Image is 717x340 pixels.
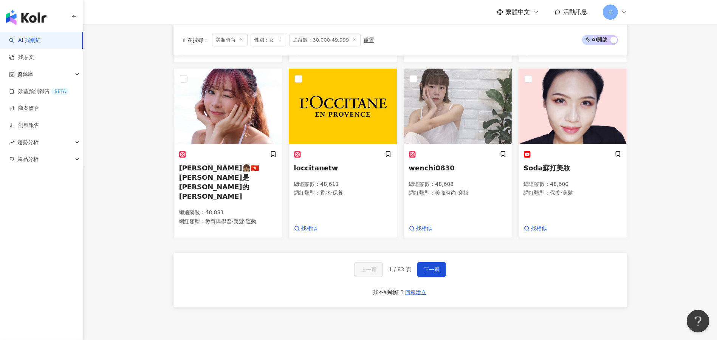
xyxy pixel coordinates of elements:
p: 總追蹤數 ： 48,881 [179,209,277,216]
span: 教育與學習 [206,218,232,224]
a: 效益預測報告BETA [9,88,69,95]
span: 保養 [333,190,343,196]
a: 找貼文 [9,54,34,61]
span: 美妝時尚 [435,190,457,196]
p: 網紅類型 ： [179,218,277,226]
a: KOL AvatarSoda蘇打美妝總追蹤數：48,600網紅類型：保養·美髮找相似 [518,68,627,238]
span: · [561,190,562,196]
span: K [609,8,612,16]
span: 找相似 [417,225,432,232]
p: 網紅類型 ： [294,189,392,197]
span: [PERSON_NAME]👧🏽🇭🇰[PERSON_NAME]是[PERSON_NAME]的[PERSON_NAME] [179,164,259,201]
div: 重置 [364,37,374,43]
a: KOL Avatarloccitanetw總追蹤數：48,611網紅類型：香水·保養找相似 [288,68,397,238]
span: 性別：女 [251,33,286,46]
span: 1 / 83 頁 [389,266,411,272]
a: 找相似 [294,225,317,232]
button: 上一頁 [354,262,383,277]
span: 資源庫 [17,66,33,83]
button: 回報建立 [405,286,427,298]
span: wenchi0830 [409,164,455,172]
span: 回報建立 [406,289,427,295]
a: KOL Avatar[PERSON_NAME]👧🏽🇭🇰[PERSON_NAME]是[PERSON_NAME]的[PERSON_NAME]總追蹤數：48,881網紅類型：教育與學習·美髮·運動 [173,68,282,238]
img: KOL Avatar [519,69,627,144]
img: logo [6,10,46,25]
span: loccitanetw [294,164,338,172]
button: 下一頁 [417,262,446,277]
a: KOL Avatarwenchi0830總追蹤數：48,608網紅類型：美妝時尚·穿搭找相似 [403,68,512,238]
span: · [457,190,458,196]
span: 繁體中文 [506,8,530,16]
span: 保養 [550,190,561,196]
div: 找不到網紅？ [373,289,405,296]
span: · [331,190,333,196]
a: searchAI 找網紅 [9,37,41,44]
p: 總追蹤數 ： 48,608 [409,181,506,188]
span: 趨勢分析 [17,134,39,151]
p: 網紅類型 ： [409,189,506,197]
img: KOL Avatar [404,69,512,144]
p: 總追蹤數 ： 48,600 [524,181,621,188]
p: 網紅類型 ： [524,189,621,197]
span: 競品分析 [17,151,39,168]
span: 運動 [246,218,256,224]
span: rise [9,140,14,145]
a: 洞察報告 [9,122,39,129]
span: 找相似 [531,225,547,232]
p: 總追蹤數 ： 48,611 [294,181,392,188]
span: 美妝時尚 [212,33,248,46]
a: 找相似 [524,225,547,232]
span: 穿搭 [458,190,469,196]
span: · [232,218,234,224]
span: Soda蘇打美妝 [524,164,570,172]
span: · [244,218,246,224]
span: 美髮 [562,190,573,196]
img: KOL Avatar [174,69,282,144]
span: 香水 [321,190,331,196]
a: 商案媒合 [9,105,39,112]
span: 下一頁 [424,267,440,273]
span: 活動訊息 [564,8,588,15]
span: 追蹤數：30,000-49,999 [289,33,361,46]
span: 找相似 [302,225,317,232]
iframe: Help Scout Beacon - Open [687,310,709,332]
span: 正在搜尋 ： [183,37,209,43]
a: 找相似 [409,225,432,232]
span: 美髮 [234,218,244,224]
img: KOL Avatar [289,69,397,144]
